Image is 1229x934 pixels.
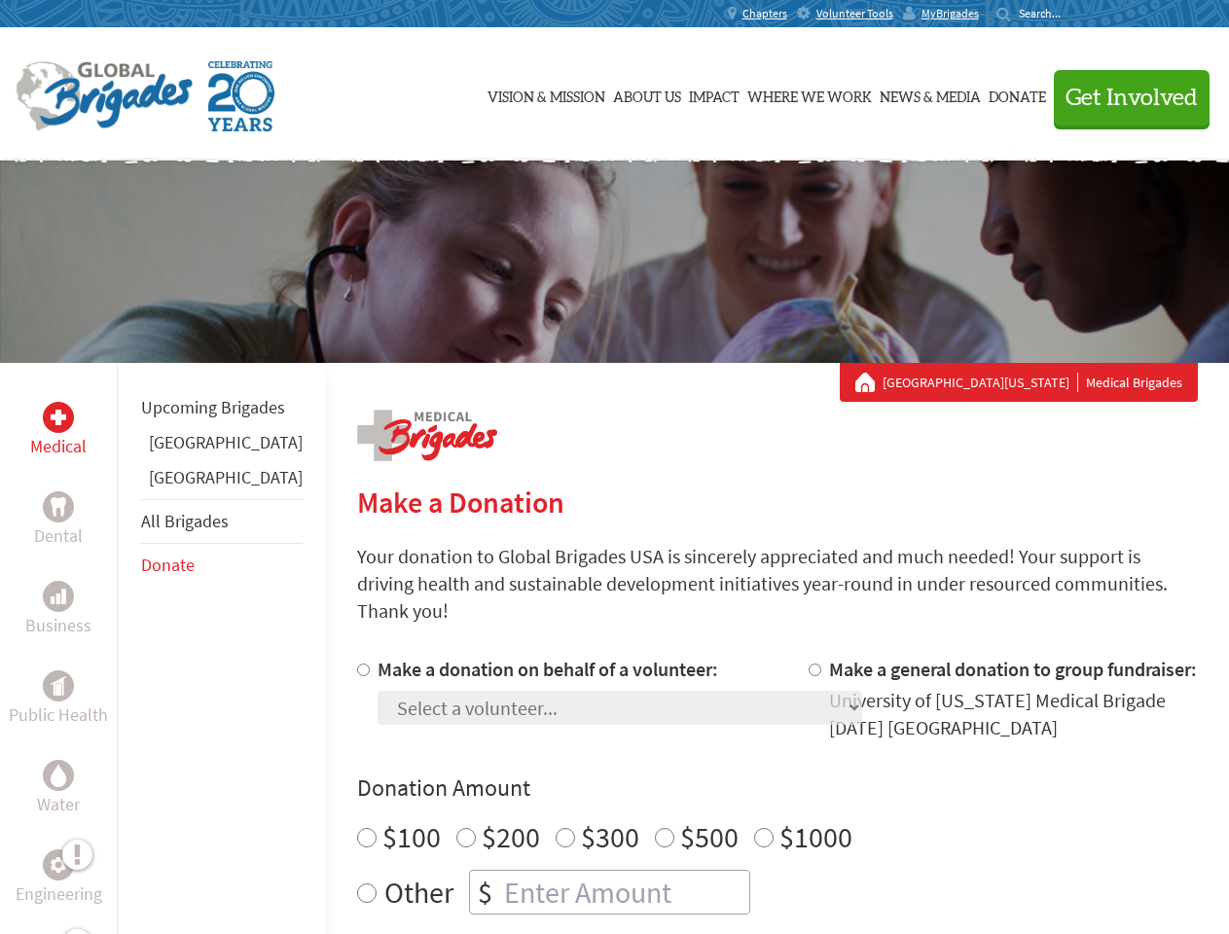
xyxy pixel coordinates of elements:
[829,657,1197,681] label: Make a general donation to group fundraiser:
[382,818,441,855] label: $100
[30,433,87,460] p: Medical
[141,554,195,576] a: Donate
[482,818,540,855] label: $200
[43,402,74,433] div: Medical
[581,818,639,855] label: $300
[51,676,66,696] img: Public Health
[470,871,500,914] div: $
[141,544,303,587] li: Donate
[989,46,1046,143] a: Donate
[208,61,274,131] img: Global Brigades Celebrating 20 Years
[141,396,285,418] a: Upcoming Brigades
[9,670,108,729] a: Public HealthPublic Health
[384,870,453,915] label: Other
[883,373,1078,392] a: [GEOGRAPHIC_DATA][US_STATE]
[357,410,497,461] img: logo-medical.png
[149,431,303,453] a: [GEOGRAPHIC_DATA]
[25,581,91,639] a: BusinessBusiness
[357,543,1198,625] p: Your donation to Global Brigades USA is sincerely appreciated and much needed! Your support is dr...
[141,464,303,499] li: Honduras
[141,499,303,544] li: All Brigades
[779,818,852,855] label: $1000
[829,687,1198,741] div: University of [US_STATE] Medical Brigade [DATE] [GEOGRAPHIC_DATA]
[747,46,872,143] a: Where We Work
[16,849,102,908] a: EngineeringEngineering
[500,871,749,914] input: Enter Amount
[37,791,80,818] p: Water
[613,46,681,143] a: About Us
[16,880,102,908] p: Engineering
[488,46,605,143] a: Vision & Mission
[689,46,740,143] a: Impact
[43,491,74,522] div: Dental
[51,764,66,786] img: Water
[37,760,80,818] a: WaterWater
[141,386,303,429] li: Upcoming Brigades
[51,589,66,604] img: Business
[855,373,1182,392] div: Medical Brigades
[149,466,303,488] a: [GEOGRAPHIC_DATA]
[1066,87,1198,110] span: Get Involved
[25,612,91,639] p: Business
[816,6,893,21] span: Volunteer Tools
[141,429,303,464] li: Greece
[141,510,229,532] a: All Brigades
[1054,70,1210,126] button: Get Involved
[1019,6,1074,20] input: Search...
[43,760,74,791] div: Water
[357,772,1198,804] h4: Donation Amount
[43,849,74,880] div: Engineering
[51,857,66,873] img: Engineering
[922,6,979,21] span: MyBrigades
[30,402,87,460] a: MedicalMedical
[34,522,83,550] p: Dental
[9,701,108,729] p: Public Health
[742,6,787,21] span: Chapters
[51,497,66,516] img: Dental
[16,61,193,131] img: Global Brigades Logo
[51,410,66,425] img: Medical
[34,491,83,550] a: DentalDental
[357,485,1198,520] h2: Make a Donation
[43,670,74,701] div: Public Health
[880,46,981,143] a: News & Media
[680,818,739,855] label: $500
[378,657,718,681] label: Make a donation on behalf of a volunteer:
[43,581,74,612] div: Business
